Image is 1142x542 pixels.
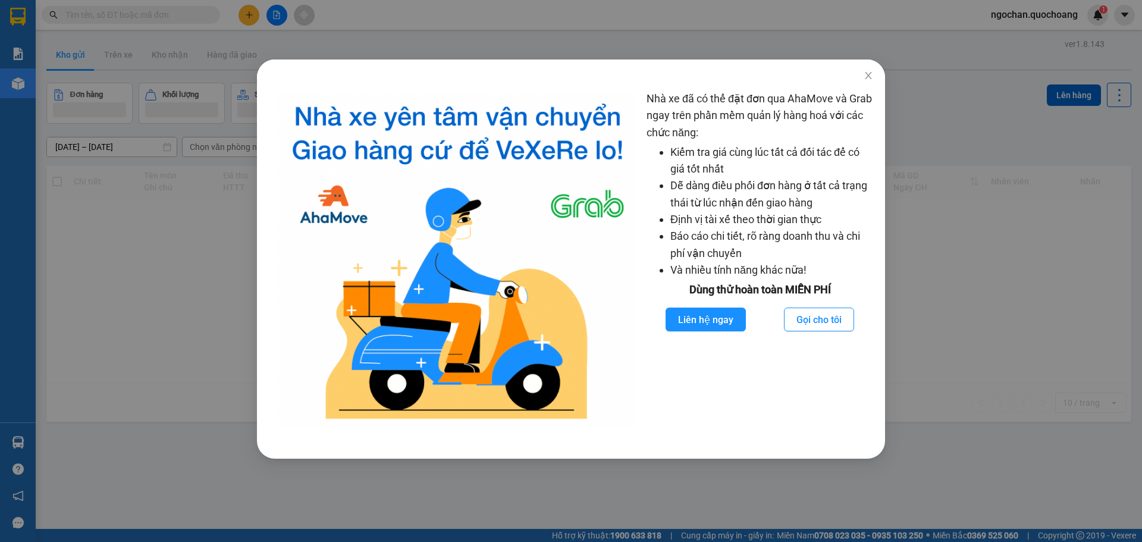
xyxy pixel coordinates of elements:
li: Dễ dàng điều phối đơn hàng ở tất cả trạng thái từ lúc nhận đến giao hàng [670,177,873,211]
li: Và nhiều tính năng khác nữa! [670,262,873,278]
button: Gọi cho tôi [784,308,854,331]
div: Dùng thử hoàn toàn MIỄN PHÍ [647,281,873,298]
span: Gọi cho tôi [796,312,842,327]
button: Liên hệ ngay [666,308,746,331]
span: Liên hệ ngay [678,312,733,327]
img: logo [278,90,637,429]
li: Kiểm tra giá cùng lúc tất cả đối tác để có giá tốt nhất [670,144,873,178]
div: Nhà xe đã có thể đặt đơn qua AhaMove và Grab ngay trên phần mềm quản lý hàng hoá với các chức năng: [647,90,873,429]
button: Close [852,59,885,93]
li: Định vị tài xế theo thời gian thực [670,211,873,228]
li: Báo cáo chi tiết, rõ ràng doanh thu và chi phí vận chuyển [670,228,873,262]
span: close [864,71,873,80]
